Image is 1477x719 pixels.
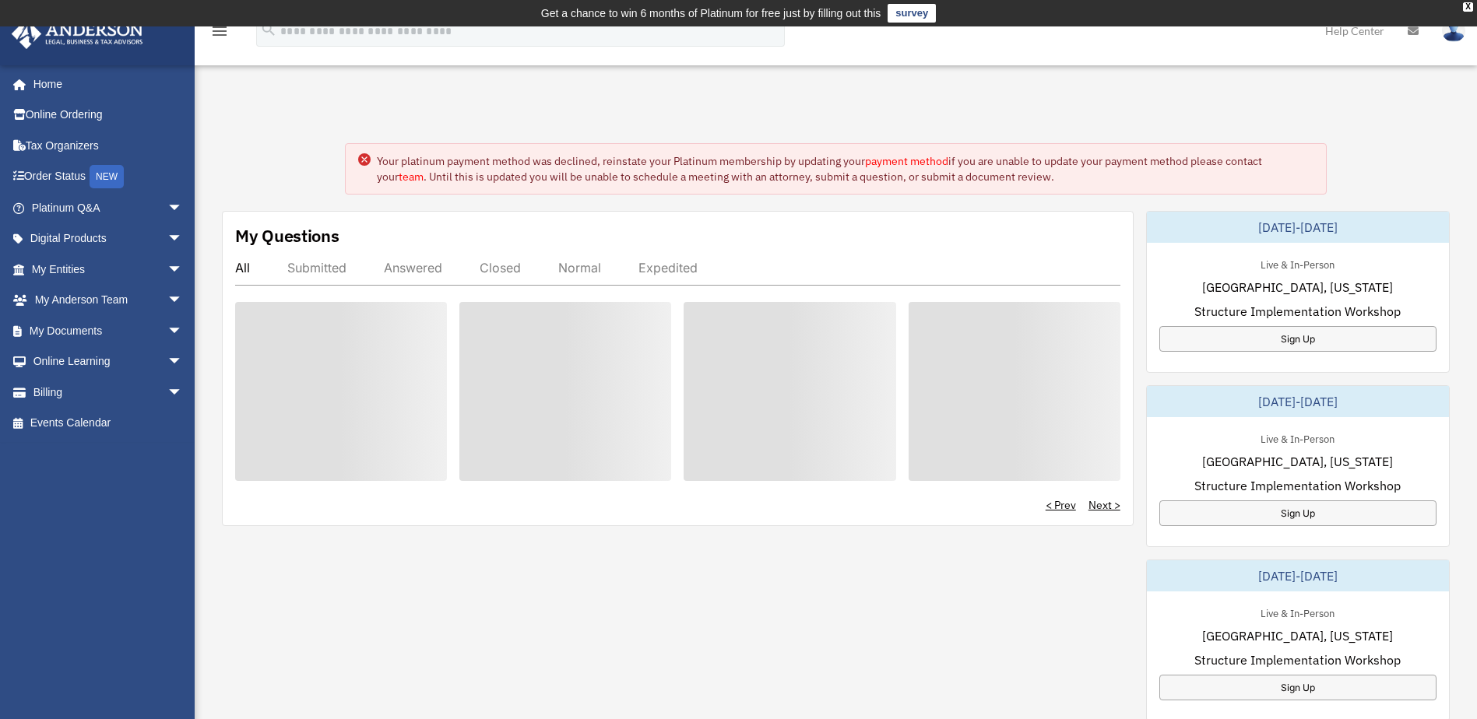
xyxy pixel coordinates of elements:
[11,100,206,131] a: Online Ordering
[1194,651,1401,669] span: Structure Implementation Workshop
[260,21,277,38] i: search
[558,260,601,275] div: Normal
[1147,386,1449,417] div: [DATE]-[DATE]
[384,260,442,275] div: Answered
[1248,604,1347,620] div: Live & In-Person
[1088,497,1120,513] a: Next >
[1147,560,1449,591] div: [DATE]-[DATE]
[235,260,250,275] div: All
[11,130,206,161] a: Tax Organizers
[235,224,339,247] div: My Questions
[167,192,199,224] span: arrow_drop_down
[11,315,206,346] a: My Documentsarrow_drop_down
[399,170,424,184] a: team
[1194,302,1401,321] span: Structure Implementation Workshop
[210,22,229,40] i: menu
[11,192,206,223] a: Platinum Q&Aarrow_drop_down
[1046,497,1076,513] a: < Prev
[1442,19,1465,42] img: User Pic
[11,408,206,439] a: Events Calendar
[167,346,199,378] span: arrow_drop_down
[167,223,199,255] span: arrow_drop_down
[1248,255,1347,272] div: Live & In-Person
[1194,476,1401,495] span: Structure Implementation Workshop
[167,254,199,286] span: arrow_drop_down
[11,346,206,377] a: Online Learningarrow_drop_down
[1159,675,1437,700] a: Sign Up
[11,377,206,408] a: Billingarrow_drop_down
[7,19,148,49] img: Anderson Advisors Platinum Portal
[167,377,199,409] span: arrow_drop_down
[888,4,936,23] a: survey
[377,153,1314,184] div: Your platinum payment method was declined, reinstate your Platinum membership by updating your if...
[1202,278,1393,296] span: [GEOGRAPHIC_DATA], [US_STATE]
[11,68,199,100] a: Home
[287,260,346,275] div: Submitted
[541,4,881,23] div: Get a chance to win 6 months of Platinum for free just by filling out this
[1248,430,1347,446] div: Live & In-Person
[90,165,124,188] div: NEW
[167,285,199,317] span: arrow_drop_down
[1202,626,1393,645] span: [GEOGRAPHIC_DATA], [US_STATE]
[1147,212,1449,243] div: [DATE]-[DATE]
[167,315,199,347] span: arrow_drop_down
[11,285,206,316] a: My Anderson Teamarrow_drop_down
[865,154,948,168] a: payment method
[11,161,206,193] a: Order StatusNEW
[11,223,206,254] a: Digital Productsarrow_drop_down
[1463,2,1473,12] div: close
[11,254,206,285] a: My Entitiesarrow_drop_down
[1159,500,1437,526] a: Sign Up
[1202,452,1393,471] span: [GEOGRAPHIC_DATA], [US_STATE]
[480,260,521,275] div: Closed
[638,260,698,275] div: Expedited
[210,27,229,40] a: menu
[1159,326,1437,352] a: Sign Up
